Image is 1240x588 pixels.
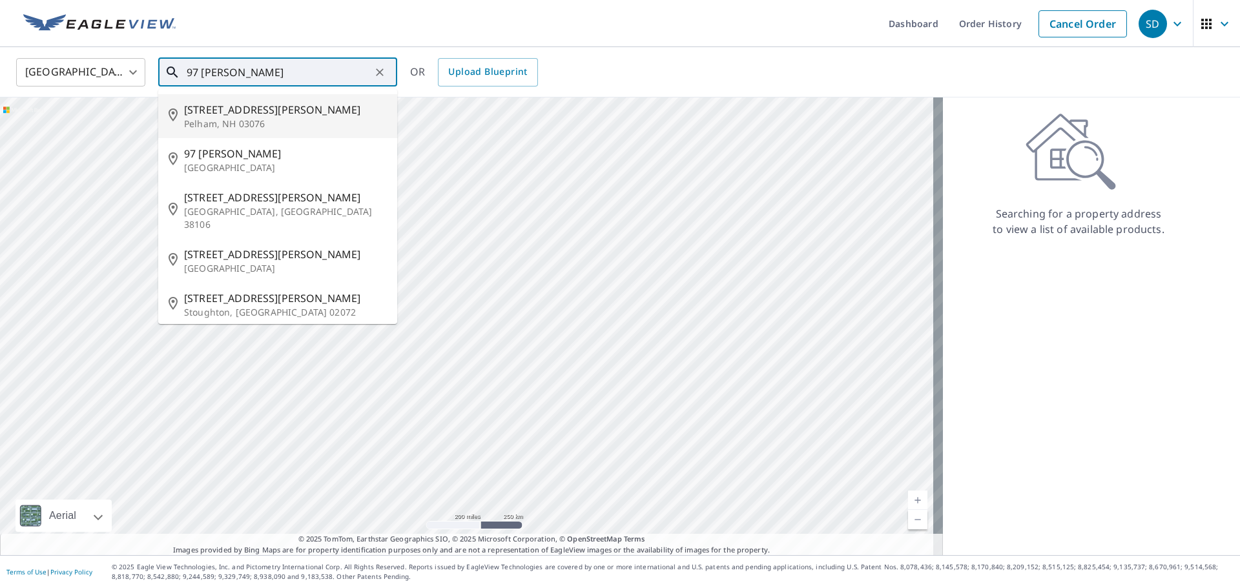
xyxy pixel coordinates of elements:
[15,500,112,532] div: Aerial
[184,290,387,306] span: [STREET_ADDRESS][PERSON_NAME]
[6,568,92,576] p: |
[184,146,387,161] span: 97 [PERSON_NAME]
[16,54,145,90] div: [GEOGRAPHIC_DATA]
[184,247,387,262] span: [STREET_ADDRESS][PERSON_NAME]
[908,510,927,529] a: Current Level 5, Zoom Out
[184,102,387,117] span: [STREET_ADDRESS][PERSON_NAME]
[371,63,389,81] button: Clear
[184,262,387,275] p: [GEOGRAPHIC_DATA]
[448,64,527,80] span: Upload Blueprint
[908,491,927,510] a: Current Level 5, Zoom In
[184,205,387,231] p: [GEOGRAPHIC_DATA], [GEOGRAPHIC_DATA] 38106
[112,562,1234,582] p: © 2025 Eagle View Technologies, Inc. and Pictometry International Corp. All Rights Reserved. Repo...
[567,534,621,543] a: OpenStreetMap
[23,14,176,34] img: EV Logo
[624,534,645,543] a: Terms
[184,161,387,174] p: [GEOGRAPHIC_DATA]
[438,58,537,86] a: Upload Blueprint
[184,306,387,319] p: Stoughton, [GEOGRAPHIC_DATA] 02072
[1139,10,1167,38] div: SD
[1038,10,1127,37] a: Cancel Order
[187,54,371,90] input: Search by address or latitude-longitude
[298,534,645,545] span: © 2025 TomTom, Earthstar Geographics SIO, © 2025 Microsoft Corporation, ©
[184,117,387,130] p: Pelham, NH 03076
[6,567,46,576] a: Terms of Use
[184,190,387,205] span: [STREET_ADDRESS][PERSON_NAME]
[992,206,1165,237] p: Searching for a property address to view a list of available products.
[45,500,80,532] div: Aerial
[50,567,92,576] a: Privacy Policy
[410,58,538,86] div: OR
